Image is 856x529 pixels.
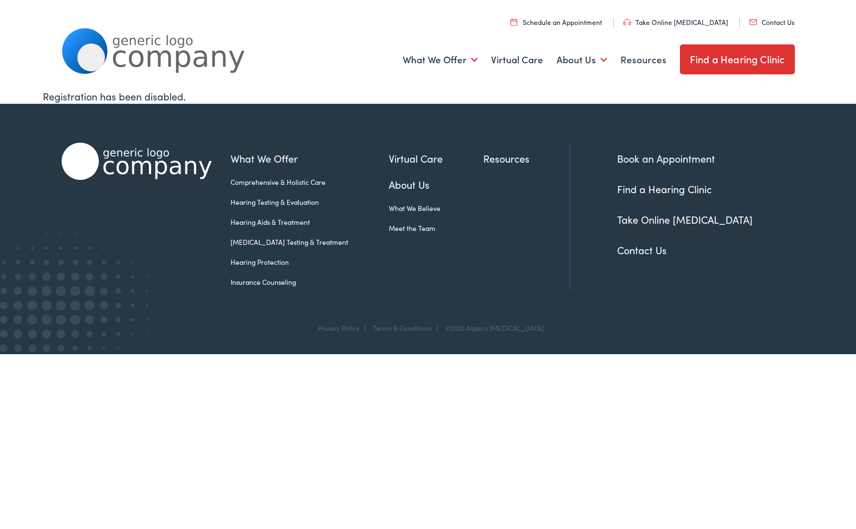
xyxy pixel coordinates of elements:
[403,39,478,80] a: What We Offer
[617,243,667,257] a: Contact Us
[623,17,728,27] a: Take Online [MEDICAL_DATA]
[43,89,813,104] div: Registration has been disabled.
[680,44,795,74] a: Find a Hearing Clinic
[231,257,389,267] a: Hearing Protection
[617,182,712,196] a: Find a Hearing Clinic
[231,177,389,187] a: Comprehensive & Holistic Care
[491,39,543,80] a: Virtual Care
[557,39,607,80] a: About Us
[623,19,631,26] img: utility icon
[620,39,667,80] a: Resources
[231,277,389,287] a: Insurance Counseling
[749,17,794,27] a: Contact Us
[510,18,517,26] img: utility icon
[389,203,483,213] a: What We Believe
[231,151,389,166] a: What We Offer
[389,151,483,166] a: Virtual Care
[510,17,602,27] a: Schedule an Appointment
[231,217,389,227] a: Hearing Aids & Treatment
[389,177,483,192] a: About Us
[389,223,483,233] a: Meet the Team
[373,323,432,332] a: Terms & Conditions
[439,324,544,332] div: ©2025 Alpaca [MEDICAL_DATA]
[231,237,389,247] a: [MEDICAL_DATA] Testing & Treatment
[617,152,715,165] a: Book an Appointment
[617,213,753,226] a: Take Online [MEDICAL_DATA]
[62,143,212,180] img: Alpaca Audiology
[483,151,570,166] a: Resources
[749,19,757,25] img: utility icon
[318,323,359,332] a: Privacy Policy
[231,197,389,207] a: Hearing Testing & Evaluation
